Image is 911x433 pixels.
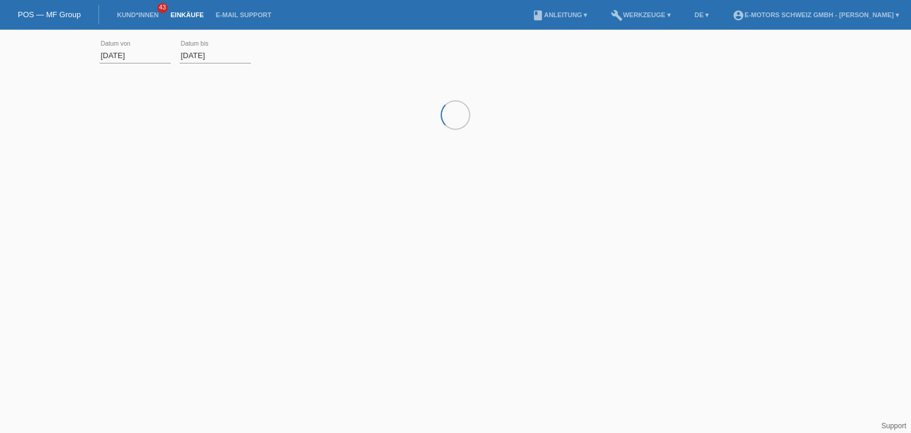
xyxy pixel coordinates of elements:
a: Support [881,422,906,430]
a: Kund*innen [111,11,164,18]
a: POS — MF Group [18,10,81,19]
span: 43 [157,3,168,13]
a: buildWerkzeuge ▾ [605,11,677,18]
a: DE ▾ [689,11,715,18]
i: account_circle [732,9,744,21]
a: account_circleE-Motors Schweiz GmbH - [PERSON_NAME] ▾ [727,11,905,18]
a: bookAnleitung ▾ [526,11,593,18]
i: book [532,9,544,21]
a: Einkäufe [164,11,209,18]
i: build [611,9,623,21]
a: E-Mail Support [210,11,278,18]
